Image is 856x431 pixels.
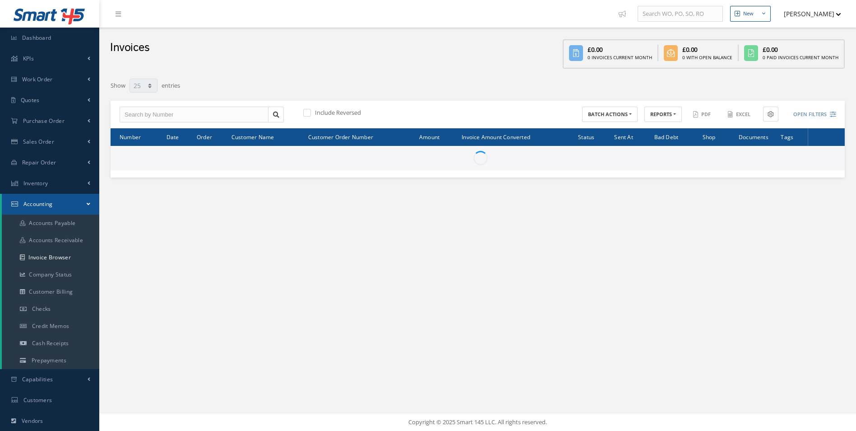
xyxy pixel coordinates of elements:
[2,318,99,335] a: Credit Memos
[32,339,69,347] span: Cash Receipts
[763,45,838,54] div: £0.00
[682,45,732,54] div: £0.00
[32,322,69,330] span: Credit Memos
[23,179,48,187] span: Inventory
[2,232,99,249] a: Accounts Receivable
[582,107,638,122] button: BATCH ACTIONS
[231,132,274,141] span: Customer Name
[22,159,56,166] span: Repair Order
[120,132,141,141] span: Number
[763,54,838,61] div: 0 Paid Invoices Current Month
[23,138,54,145] span: Sales Order
[689,107,717,122] button: PDF
[111,78,125,90] label: Show
[2,215,99,232] a: Accounts Payable
[781,132,793,141] span: Tags
[22,34,51,42] span: Dashboard
[682,54,732,61] div: 0 With Open Balance
[723,107,756,122] button: Excel
[588,54,652,61] div: 0 Invoices Current Month
[578,132,594,141] span: Status
[614,132,633,141] span: Sent At
[23,200,53,208] span: Accounting
[23,117,65,125] span: Purchase Order
[197,132,212,141] span: Order
[644,107,682,122] button: REPORTS
[743,10,754,18] div: New
[23,396,52,404] span: Customers
[2,283,99,300] a: Customer Billing
[22,417,43,425] span: Vendors
[638,6,723,22] input: Search WO, PO, SO, RO
[32,356,66,364] span: Prepayments
[120,107,268,123] input: Search by Number
[23,55,34,62] span: KPIs
[2,249,99,266] a: Invoice Browser
[2,335,99,352] a: Cash Receipts
[2,300,99,318] a: Checks
[167,132,179,141] span: Date
[22,375,53,383] span: Capabilities
[462,132,530,141] span: Invoice Amount Converted
[730,6,771,22] button: New
[419,132,440,141] span: Amount
[775,5,841,23] button: [PERSON_NAME]
[739,132,768,141] span: Documents
[2,194,99,215] a: Accounting
[588,45,652,54] div: £0.00
[108,418,847,427] div: Copyright © 2025 Smart 145 LLC. All rights reserved.
[162,78,180,90] label: entries
[110,41,149,55] h2: Invoices
[703,132,716,141] span: Shop
[785,107,836,122] button: Open Filters
[2,352,99,369] a: Prepayments
[2,266,99,283] a: Company Status
[32,305,51,313] span: Checks
[21,96,40,104] span: Quotes
[654,132,679,141] span: Bad Debt
[313,108,361,117] label: Include Reversed
[308,132,373,141] span: Customer Order Number
[22,75,53,83] span: Work Order
[301,108,477,119] div: Include Reversed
